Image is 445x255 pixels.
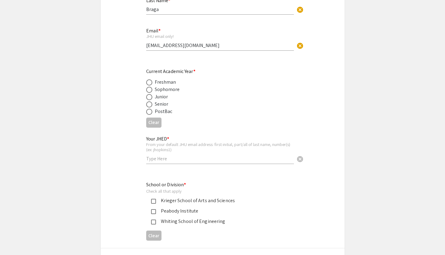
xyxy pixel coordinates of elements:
[294,152,306,165] button: Clear
[155,86,180,93] div: Sophomore
[155,78,176,86] div: Freshman
[146,68,195,75] mat-label: Current Academic Year
[156,197,284,204] div: Krieger School of Arts and Sciences
[146,27,161,34] mat-label: Email
[146,142,294,152] div: From your default JHU email address: first initial, part/all of last name, number(s) (ex: jhopkins1)
[155,108,172,115] div: PostBac
[155,93,168,100] div: Junior
[155,100,169,108] div: Senior
[146,42,294,49] input: Type Here
[146,118,161,128] button: Clear
[5,228,26,250] iframe: Chat
[146,136,169,142] mat-label: Your JHED
[146,188,289,194] div: Check all that apply
[296,42,304,49] span: cancel
[294,3,306,16] button: Clear
[296,155,304,163] span: cancel
[146,34,294,39] div: JHU email only!
[296,6,304,13] span: cancel
[146,6,294,13] input: Type Here
[146,181,186,188] mat-label: School or Division
[156,207,284,215] div: Peabody Institute
[146,231,161,241] button: Clear
[156,218,284,225] div: Whiting School of Engineering
[146,155,294,162] input: Type Here
[294,39,306,51] button: Clear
